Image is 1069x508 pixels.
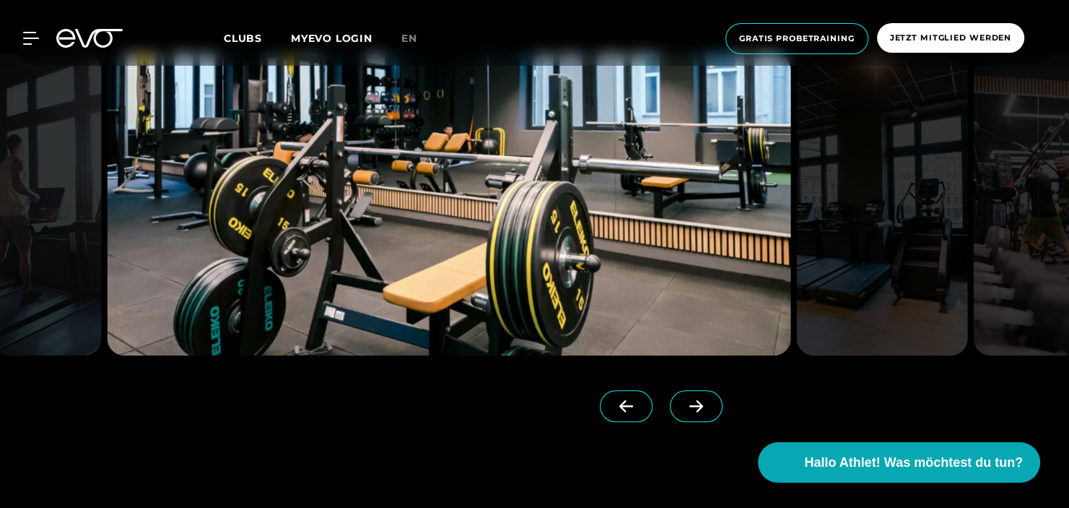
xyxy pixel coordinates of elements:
[401,30,435,47] a: en
[804,453,1023,473] span: Hallo Athlet! Was möchtest du tun?
[224,31,291,45] a: Clubs
[739,33,855,45] span: Gratis Probetraining
[721,23,873,54] a: Gratis Probetraining
[797,53,968,356] img: evofitness
[890,32,1011,44] span: Jetzt Mitglied werden
[107,53,790,356] img: evofitness
[758,442,1040,483] button: Hallo Athlet! Was möchtest du tun?
[873,23,1029,54] a: Jetzt Mitglied werden
[291,32,372,45] a: MYEVO LOGIN
[224,32,262,45] span: Clubs
[401,32,417,45] span: en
